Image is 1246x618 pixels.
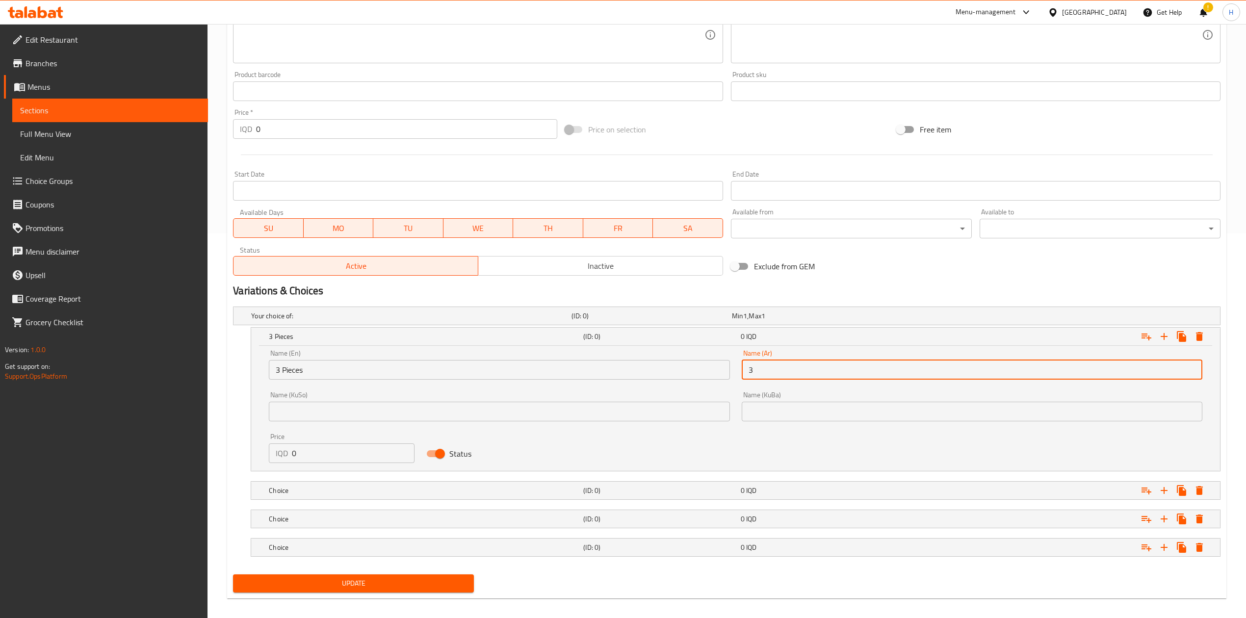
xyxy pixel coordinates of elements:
[980,219,1220,238] div: ​
[583,514,736,524] h5: (ID: 0)
[742,402,1202,421] input: Enter name KuBa
[1173,482,1191,499] button: Clone new choice
[256,119,557,139] input: Please enter price
[583,218,653,238] button: FR
[241,577,466,590] span: Update
[1155,328,1173,345] button: Add new choice
[1191,328,1208,345] button: Delete 3 Pieces
[956,6,1016,18] div: Menu-management
[478,256,723,276] button: Inactive
[1173,539,1191,556] button: Clone new choice
[233,218,303,238] button: SU
[1138,510,1155,528] button: Add choice group
[26,175,200,187] span: Choice Groups
[5,343,29,356] span: Version:
[732,309,743,322] span: Min
[377,221,440,235] span: TU
[251,328,1220,345] div: Expand
[251,510,1220,528] div: Expand
[746,513,756,525] span: IQD
[233,256,478,276] button: Active
[657,221,719,235] span: SA
[26,34,200,46] span: Edit Restaurant
[741,330,745,343] span: 0
[587,221,649,235] span: FR
[749,309,761,322] span: Max
[731,81,1220,101] input: Please enter product sku
[251,482,1220,499] div: Expand
[746,484,756,497] span: IQD
[741,513,745,525] span: 0
[741,541,745,554] span: 0
[1155,482,1173,499] button: Add new choice
[4,51,208,75] a: Branches
[746,330,756,343] span: IQD
[583,486,736,495] h5: (ID: 0)
[27,81,200,93] span: Menus
[571,311,727,321] h5: (ID: 0)
[653,218,723,238] button: SA
[251,311,568,321] h5: Your choice of:
[237,259,474,273] span: Active
[1173,510,1191,528] button: Clone new choice
[269,360,729,380] input: Enter name En
[4,310,208,334] a: Grocery Checklist
[920,124,951,135] span: Free item
[233,283,1220,298] h2: Variations & Choices
[269,332,579,341] h5: 3 Pieces
[12,99,208,122] a: Sections
[754,260,815,272] span: Exclude from GEM
[447,221,510,235] span: WE
[20,152,200,163] span: Edit Menu
[26,57,200,69] span: Branches
[5,370,67,383] a: Support.OpsPlatform
[517,221,579,235] span: TH
[1155,539,1173,556] button: Add new choice
[251,539,1220,556] div: Expand
[1229,7,1233,18] span: H
[583,542,736,552] h5: (ID: 0)
[26,222,200,234] span: Promotions
[1138,482,1155,499] button: Add choice group
[4,193,208,216] a: Coupons
[308,221,370,235] span: MO
[269,542,579,552] h5: Choice
[4,240,208,263] a: Menu disclaimer
[761,309,765,322] span: 1
[240,123,252,135] p: IQD
[26,269,200,281] span: Upsell
[742,360,1202,380] input: Enter name Ar
[26,246,200,257] span: Menu disclaimer
[443,218,514,238] button: WE
[269,402,729,421] input: Enter name KuSo
[237,221,299,235] span: SU
[732,311,888,321] div: ,
[4,216,208,240] a: Promotions
[304,218,374,238] button: MO
[743,309,747,322] span: 1
[20,104,200,116] span: Sections
[741,484,745,497] span: 0
[4,263,208,287] a: Upsell
[449,448,471,460] span: Status
[233,81,723,101] input: Please enter product barcode
[5,360,50,373] span: Get support on:
[746,541,756,554] span: IQD
[234,307,1220,325] div: Expand
[1191,539,1208,556] button: Delete Choice
[12,122,208,146] a: Full Menu View
[1138,328,1155,345] button: Add choice group
[373,218,443,238] button: TU
[4,28,208,51] a: Edit Restaurant
[482,259,719,273] span: Inactive
[731,219,972,238] div: ​
[26,199,200,210] span: Coupons
[513,218,583,238] button: TH
[292,443,415,463] input: Please enter price
[269,514,579,524] h5: Choice
[588,124,646,135] span: Price on selection
[233,574,474,592] button: Update
[1062,7,1127,18] div: [GEOGRAPHIC_DATA]
[4,287,208,310] a: Coverage Report
[26,293,200,305] span: Coverage Report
